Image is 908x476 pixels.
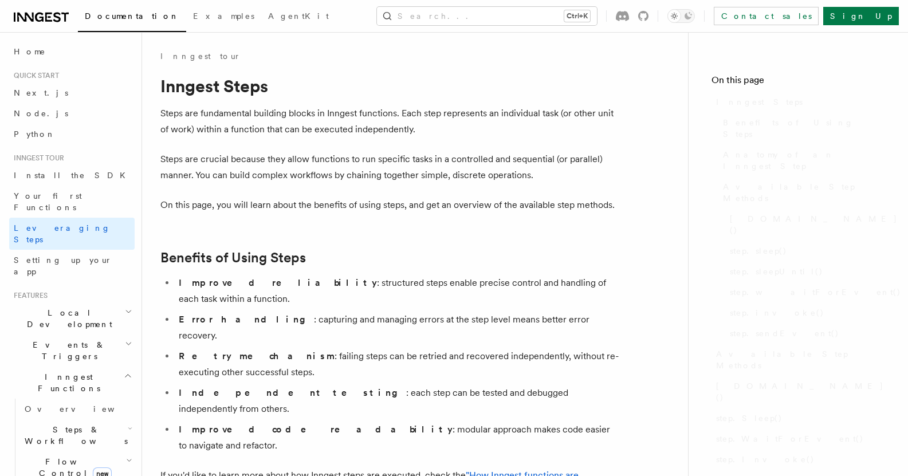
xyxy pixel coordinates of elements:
a: Anatomy of an Inngest Step [718,144,885,176]
strong: Retry mechanism [179,351,335,361]
a: step.sleep() [725,241,885,261]
a: Inngest tour [160,50,241,62]
a: step.sendEvent() [725,323,885,344]
span: step.sleep() [730,245,787,257]
span: Examples [193,11,254,21]
a: Benefits of Using Steps [160,250,306,266]
button: Steps & Workflows [20,419,135,451]
span: AgentKit [268,11,329,21]
button: Local Development [9,302,135,335]
a: step.invoke() [725,302,885,323]
strong: Improved code readability [179,424,453,435]
span: step.sendEvent() [730,328,839,339]
a: Documentation [78,3,186,32]
span: Documentation [85,11,179,21]
button: Search...Ctrl+K [377,7,597,25]
h4: On this page [712,73,885,92]
a: Home [9,41,135,62]
a: Inngest Steps [712,92,885,112]
span: step.invoke() [730,307,824,318]
span: [DOMAIN_NAME]() [716,380,885,403]
span: Setting up your app [14,255,112,276]
span: Node.js [14,109,68,118]
a: step.Sleep() [712,408,885,428]
span: Features [9,291,48,300]
li: : modular approach makes code easier to navigate and refactor. [175,422,619,454]
span: Events & Triggers [9,339,125,362]
span: Next.js [14,88,68,97]
p: Steps are crucial because they allow functions to run specific tasks in a controlled and sequenti... [160,151,619,183]
strong: Independent testing [179,387,406,398]
a: Overview [20,399,135,419]
a: step.waitForEvent() [725,282,885,302]
span: Quick start [9,71,59,80]
span: Local Development [9,307,125,330]
a: step.sleepUntil() [725,261,885,282]
a: Install the SDK [9,165,135,186]
span: Python [14,129,56,139]
a: Your first Functions [9,186,135,218]
button: Events & Triggers [9,335,135,367]
a: Benefits of Using Steps [718,112,885,144]
span: step.WaitForEvent() [716,433,864,444]
a: Leveraging Steps [9,218,135,250]
span: Install the SDK [14,171,132,180]
a: Sign Up [823,7,899,25]
a: step.Invoke() [712,449,885,470]
strong: Error handling [179,314,314,325]
a: step.WaitForEvent() [712,428,885,449]
span: Inngest tour [9,154,64,163]
button: Toggle dark mode [667,9,695,23]
span: Inngest Functions [9,371,124,394]
a: [DOMAIN_NAME]() [725,209,885,241]
kbd: Ctrl+K [564,10,590,22]
span: Leveraging Steps [14,223,111,244]
a: Python [9,124,135,144]
span: Steps & Workflows [20,424,128,447]
a: Next.js [9,82,135,103]
span: Benefits of Using Steps [723,117,885,140]
a: [DOMAIN_NAME]() [712,376,885,408]
p: Steps are fundamental building blocks in Inngest functions. Each step represents an individual ta... [160,105,619,137]
a: Contact sales [714,7,819,25]
span: Anatomy of an Inngest Step [723,149,885,172]
p: On this page, you will learn about the benefits of using steps, and get an overview of the availa... [160,197,619,213]
span: step.Invoke() [716,454,815,465]
li: : each step can be tested and debugged independently from others. [175,385,619,417]
span: Available Step Methods [723,181,885,204]
li: : failing steps can be retried and recovered independently, without re-executing other successful... [175,348,619,380]
a: Available Step Methods [718,176,885,209]
span: Your first Functions [14,191,82,212]
span: [DOMAIN_NAME]() [730,213,898,236]
span: step.waitForEvent() [730,286,901,298]
span: Home [14,46,46,57]
span: step.Sleep() [716,412,783,424]
a: Available Step Methods [712,344,885,376]
span: Overview [25,404,143,414]
strong: Improved reliability [179,277,377,288]
button: Inngest Functions [9,367,135,399]
h1: Inngest Steps [160,76,619,96]
span: Inngest Steps [716,96,803,108]
span: Available Step Methods [716,348,885,371]
li: : structured steps enable precise control and handling of each task within a function. [175,275,619,307]
a: AgentKit [261,3,336,31]
span: step.sleepUntil() [730,266,823,277]
a: Node.js [9,103,135,124]
a: Examples [186,3,261,31]
a: Setting up your app [9,250,135,282]
li: : capturing and managing errors at the step level means better error recovery. [175,312,619,344]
